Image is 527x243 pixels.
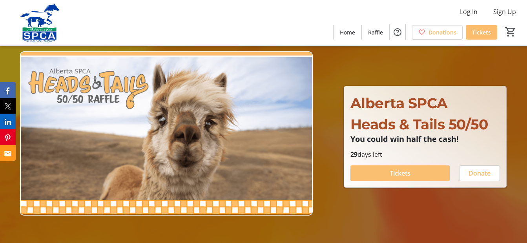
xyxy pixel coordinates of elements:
span: 29 [350,150,357,159]
a: Donations [412,25,463,40]
span: Tickets [472,28,491,36]
span: Donate [469,169,491,178]
button: Donate [459,165,500,181]
a: Home [334,25,361,40]
span: Tickets [390,169,410,178]
img: Alberta SPCA's Logo [5,3,75,42]
a: Raffle [362,25,389,40]
p: days left [350,150,500,159]
span: Raffle [368,28,383,36]
span: Sign Up [493,7,516,16]
img: Campaign CTA Media Photo [20,51,312,216]
button: Help [390,24,405,40]
p: You could win half the cash! [350,135,500,143]
span: Home [340,28,355,36]
span: Alberta SPCA [350,94,448,112]
a: Tickets [466,25,497,40]
span: Donations [429,28,456,36]
span: Heads & Tails 50/50 [350,116,488,133]
button: Tickets [350,165,450,181]
button: Cart [503,25,518,39]
span: Log In [460,7,478,16]
button: Log In [454,5,484,18]
button: Sign Up [487,5,522,18]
